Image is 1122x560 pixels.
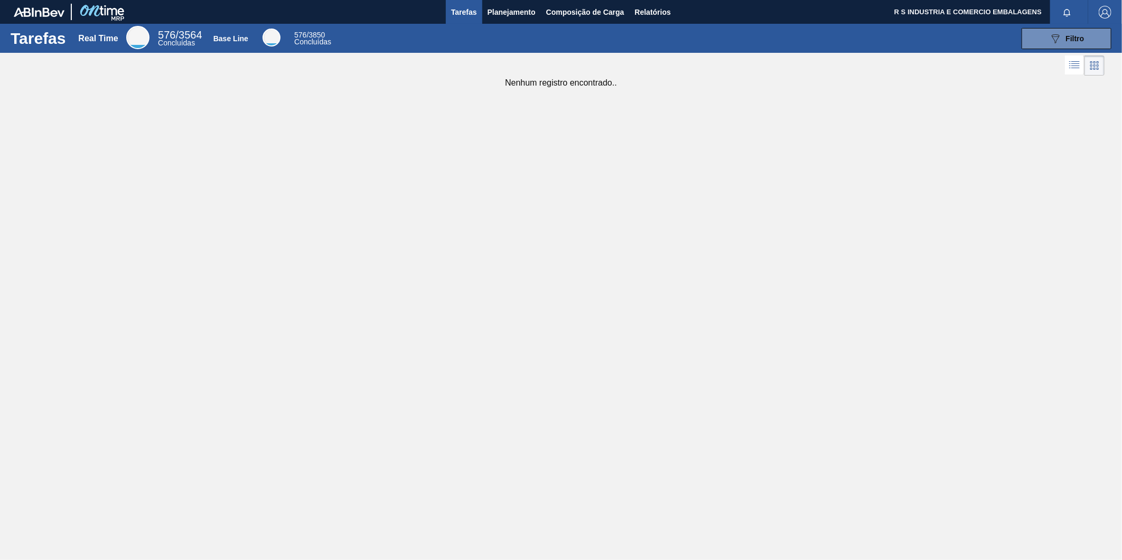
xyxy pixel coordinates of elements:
span: Planejamento [488,6,536,18]
span: 576 [294,31,306,39]
img: Logout [1099,6,1111,18]
span: Filtro [1066,34,1084,43]
span: / 3850 [294,31,325,39]
span: 576 [158,29,175,41]
span: Concluídas [294,38,331,46]
div: Real Time [158,31,202,46]
div: Base Line [213,34,248,43]
div: Visão em Lista [1065,55,1084,76]
div: Base Line [294,32,331,45]
h1: Tarefas [11,32,66,44]
div: Visão em Cards [1084,55,1105,76]
div: Real Time [126,26,149,49]
div: Real Time [78,34,118,43]
span: Relatórios [635,6,671,18]
span: Concluídas [158,39,195,47]
button: Notificações [1050,5,1084,20]
span: / 3564 [158,29,202,41]
span: Tarefas [451,6,477,18]
div: Base Line [263,29,280,46]
img: TNhmsLtSVTkK8tSr43FrP2fwEKptu5GPRR3wAAAABJRU5ErkJggg== [14,7,64,17]
span: Composição de Carga [546,6,624,18]
button: Filtro [1022,28,1111,49]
